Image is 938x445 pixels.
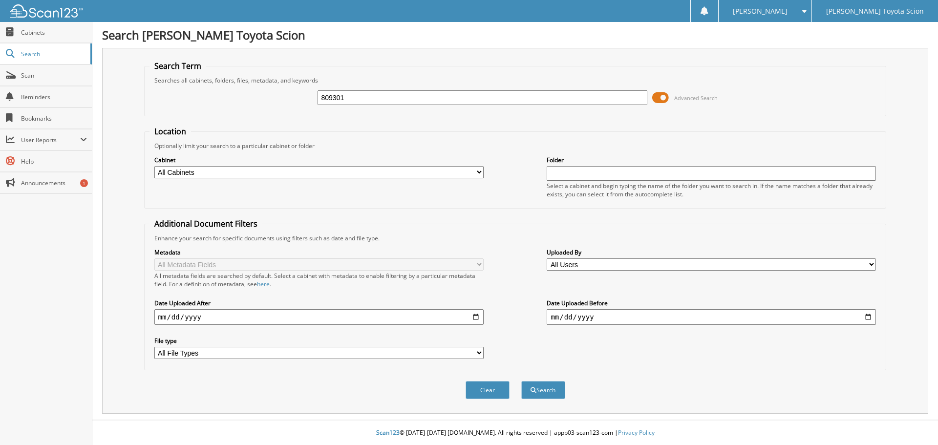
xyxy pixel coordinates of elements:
[21,50,85,58] span: Search
[547,309,876,325] input: end
[547,248,876,256] label: Uploaded By
[154,309,484,325] input: start
[376,428,400,437] span: Scan123
[149,126,191,137] legend: Location
[102,27,928,43] h1: Search [PERSON_NAME] Toyota Scion
[149,61,206,71] legend: Search Term
[733,8,788,14] span: [PERSON_NAME]
[154,337,484,345] label: File type
[154,156,484,164] label: Cabinet
[154,272,484,288] div: All metadata fields are searched by default. Select a cabinet with metadata to enable filtering b...
[21,71,87,80] span: Scan
[21,179,87,187] span: Announcements
[80,179,88,187] div: 1
[21,157,87,166] span: Help
[618,428,655,437] a: Privacy Policy
[21,136,80,144] span: User Reports
[149,76,881,85] div: Searches all cabinets, folders, files, metadata, and keywords
[92,421,938,445] div: © [DATE]-[DATE] [DOMAIN_NAME]. All rights reserved | appb03-scan123-com |
[466,381,510,399] button: Clear
[149,218,262,229] legend: Additional Document Filters
[21,28,87,37] span: Cabinets
[257,280,270,288] a: here
[547,182,876,198] div: Select a cabinet and begin typing the name of the folder you want to search in. If the name match...
[547,156,876,164] label: Folder
[154,248,484,256] label: Metadata
[10,4,83,18] img: scan123-logo-white.svg
[521,381,565,399] button: Search
[149,234,881,242] div: Enhance your search for specific documents using filters such as date and file type.
[21,93,87,101] span: Reminders
[826,8,924,14] span: [PERSON_NAME] Toyota Scion
[21,114,87,123] span: Bookmarks
[149,142,881,150] div: Optionally limit your search to a particular cabinet or folder
[547,299,876,307] label: Date Uploaded Before
[674,94,718,102] span: Advanced Search
[154,299,484,307] label: Date Uploaded After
